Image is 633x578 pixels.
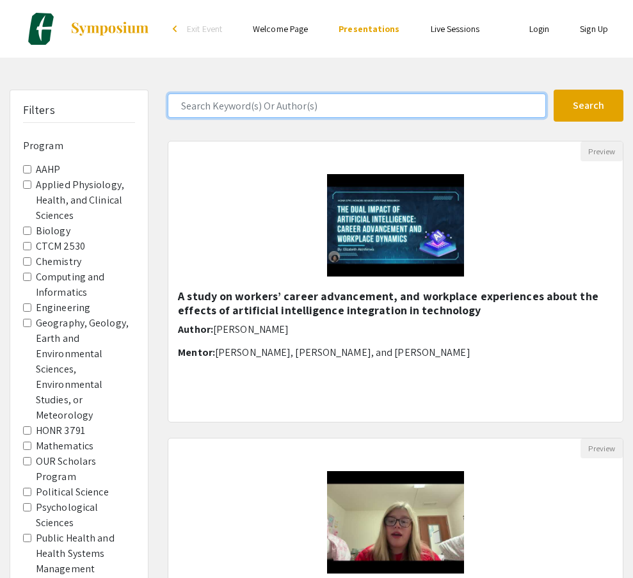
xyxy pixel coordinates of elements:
label: HONR 3791 [36,423,85,438]
img: 2024 Honors Research Symposium [25,13,57,45]
h5: A study on workers’ career advancement, and workplace experiences about the effects of artificial... [178,289,613,317]
label: Geography, Geology, Earth and Environmental Sciences, Environmental Studies, or Meteorology [36,316,135,423]
label: Mathematics [36,438,93,454]
h6: Program [23,140,135,152]
a: Sign Up [580,23,608,35]
a: Live Sessions [431,23,479,35]
label: Psychological Sciences [36,500,135,531]
button: Preview [581,438,623,458]
label: Applied Physiology, Health, and Clinical Sciences [36,177,135,223]
a: 2024 Honors Research Symposium [10,13,150,45]
label: Engineering [36,300,90,316]
span: [PERSON_NAME] [213,323,289,336]
a: Login [529,23,550,35]
label: CTCM 2530 [36,239,85,254]
label: Chemistry [36,254,81,269]
button: Search [554,90,623,122]
a: Presentations [339,23,399,35]
span: [PERSON_NAME], [PERSON_NAME], and [PERSON_NAME] [215,346,470,359]
label: Political Science [36,485,109,500]
img: <p><span style="background-color: transparent; color: rgb(0, 0, 0);">A study on workers’ career a... [314,161,476,289]
img: Symposium by ForagerOne [70,21,150,36]
div: Open Presentation <p><span style="background-color: transparent; color: rgb(0, 0, 0);">A study on... [168,141,623,422]
h6: Author: [178,323,613,335]
button: Preview [581,141,623,161]
label: OUR Scholars Program [36,454,135,485]
label: Computing and Informatics [36,269,135,300]
div: arrow_back_ios [173,25,180,33]
h5: Filters [23,103,55,117]
input: Search Keyword(s) Or Author(s) [168,93,546,118]
span: Exit Event [187,23,222,35]
iframe: Chat [579,520,623,568]
a: Welcome Page [253,23,308,35]
label: Biology [36,223,70,239]
label: AAHP [36,162,60,177]
span: Mentor: [178,346,215,359]
label: Public Health and Health Systems Management [36,531,135,577]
